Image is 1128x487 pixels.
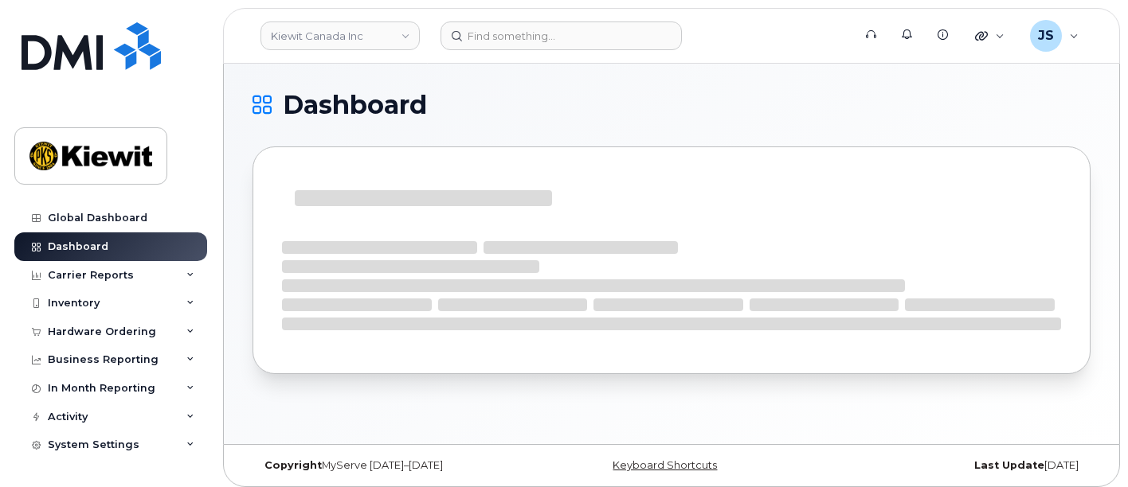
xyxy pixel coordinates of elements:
[811,459,1091,472] div: [DATE]
[253,459,532,472] div: MyServe [DATE]–[DATE]
[283,93,427,117] span: Dashboard
[613,459,717,471] a: Keyboard Shortcuts
[974,459,1044,471] strong: Last Update
[264,459,322,471] strong: Copyright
